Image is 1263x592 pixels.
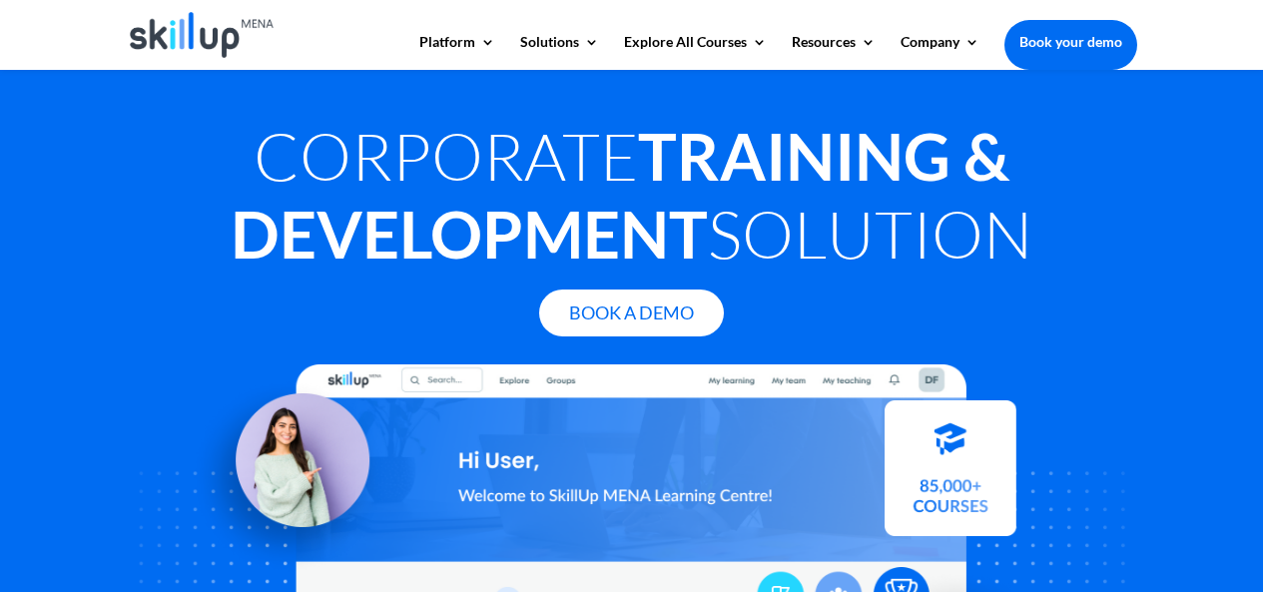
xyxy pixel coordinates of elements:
iframe: Chat Widget [931,376,1263,592]
a: Explore All Courses [624,35,767,69]
a: Book A Demo [539,290,724,336]
a: Book your demo [1004,20,1137,64]
a: Company [901,35,979,69]
img: Courses library - SkillUp MENA [885,408,1016,544]
h1: Corporate Solution [127,117,1137,283]
a: Solutions [520,35,599,69]
img: Skillup Mena [130,12,275,58]
a: Resources [792,35,876,69]
img: Learning Management Solution - SkillUp [187,371,388,573]
a: Platform [419,35,495,69]
strong: Training & Development [231,117,1009,273]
